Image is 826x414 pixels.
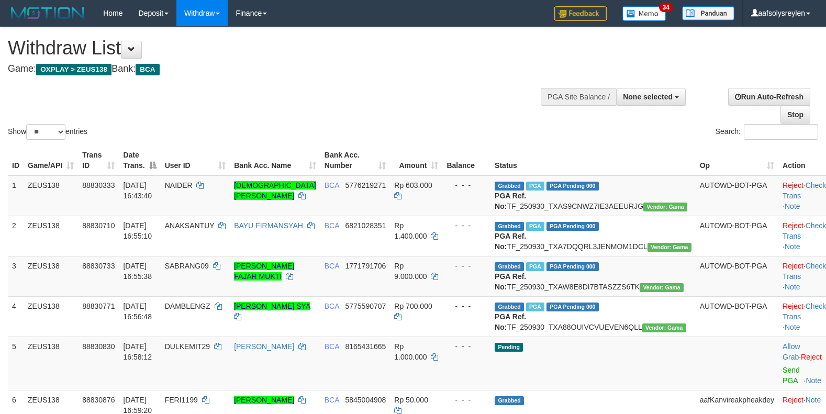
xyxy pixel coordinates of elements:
[554,6,607,21] img: Feedback.jpg
[526,262,544,271] span: Marked by aafsolysreylen
[234,262,294,281] a: [PERSON_NAME] FAJAR MUKTI
[165,221,215,230] span: ANAKSANTUY
[526,303,544,311] span: Marked by aafsolysreylen
[390,146,442,175] th: Amount: activate to sort column ascending
[783,262,803,270] a: Reject
[490,256,696,296] td: TF_250930_TXAW8E8DI7BTASZZS6TK
[785,202,800,210] a: Note
[234,396,294,404] a: [PERSON_NAME]
[165,396,198,404] span: FERI1199
[24,146,78,175] th: Game/API: activate to sort column ascending
[495,222,524,231] span: Grabbed
[495,262,524,271] span: Grabbed
[546,262,599,271] span: PGA Pending
[801,353,822,361] a: Reject
[24,175,78,216] td: ZEUS138
[728,88,810,106] a: Run Auto-Refresh
[394,302,432,310] span: Rp 700.000
[8,175,24,216] td: 1
[345,396,386,404] span: Copy 5845004908 to clipboard
[123,181,152,200] span: [DATE] 16:43:40
[783,181,826,200] a: Check Trans
[8,124,87,140] label: Show entries
[785,323,800,331] a: Note
[495,312,526,331] b: PGA Ref. No:
[8,64,540,74] h4: Game: Bank:
[82,342,115,351] span: 88830830
[783,396,803,404] a: Reject
[8,38,540,59] h1: Withdraw List
[447,301,486,311] div: - - -
[716,124,818,140] label: Search:
[345,342,386,351] span: Copy 8165431665 to clipboard
[165,262,209,270] span: SABRANG09
[490,175,696,216] td: TF_250930_TXAS9CNWZ7IE3AEEURJG
[78,146,119,175] th: Trans ID: activate to sort column ascending
[8,216,24,256] td: 2
[394,221,427,240] span: Rp 1.400.000
[490,216,696,256] td: TF_250930_TXA7DQQRL3JENMOM1DCL
[123,221,152,240] span: [DATE] 16:55:10
[696,175,778,216] td: AUTOWD-BOT-PGA
[123,302,152,321] span: [DATE] 16:56:48
[325,342,339,351] span: BCA
[8,5,87,21] img: MOTION_logo.png
[744,124,818,140] input: Search:
[783,342,800,361] a: Allow Grab
[325,302,339,310] span: BCA
[325,181,339,189] span: BCA
[490,296,696,337] td: TF_250930_TXA88OUIVCVUEVEN6QLL
[8,337,24,390] td: 5
[623,93,673,101] span: None selected
[26,124,65,140] select: Showentries
[8,256,24,296] td: 3
[495,303,524,311] span: Grabbed
[82,302,115,310] span: 88830771
[24,216,78,256] td: ZEUS138
[783,302,826,321] a: Check Trans
[490,146,696,175] th: Status
[783,366,800,385] a: Send PGA
[394,181,432,189] span: Rp 603.000
[8,146,24,175] th: ID
[783,262,826,281] a: Check Trans
[136,64,159,75] span: BCA
[8,296,24,337] td: 4
[785,242,800,251] a: Note
[541,88,616,106] div: PGA Site Balance /
[495,272,526,291] b: PGA Ref. No:
[325,262,339,270] span: BCA
[234,221,303,230] a: BAYU FIRMANSYAH
[82,262,115,270] span: 88830733
[783,302,803,310] a: Reject
[394,396,428,404] span: Rp 50.000
[82,221,115,230] span: 88830710
[345,221,386,230] span: Copy 6821028351 to clipboard
[642,323,686,332] span: Vendor URL: https://trx31.1velocity.biz
[622,6,666,21] img: Button%20Memo.svg
[495,192,526,210] b: PGA Ref. No:
[325,221,339,230] span: BCA
[165,302,210,310] span: DAMBLENGZ
[526,182,544,191] span: Marked by aafsolysreylen
[783,221,803,230] a: Reject
[325,396,339,404] span: BCA
[783,342,801,361] span: ·
[230,146,320,175] th: Bank Acc. Name: activate to sort column ascending
[234,342,294,351] a: [PERSON_NAME]
[82,181,115,189] span: 88830333
[394,342,427,361] span: Rp 1.000.000
[780,106,810,124] a: Stop
[806,396,821,404] a: Note
[640,283,684,292] span: Vendor URL: https://trx31.1velocity.biz
[345,262,386,270] span: Copy 1771791706 to clipboard
[643,203,687,211] span: Vendor URL: https://trx31.1velocity.biz
[696,296,778,337] td: AUTOWD-BOT-PGA
[123,342,152,361] span: [DATE] 16:58:12
[165,181,193,189] span: NAIDER
[24,256,78,296] td: ZEUS138
[447,341,486,352] div: - - -
[447,395,486,405] div: - - -
[495,232,526,251] b: PGA Ref. No:
[36,64,111,75] span: OXPLAY > ZEUS138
